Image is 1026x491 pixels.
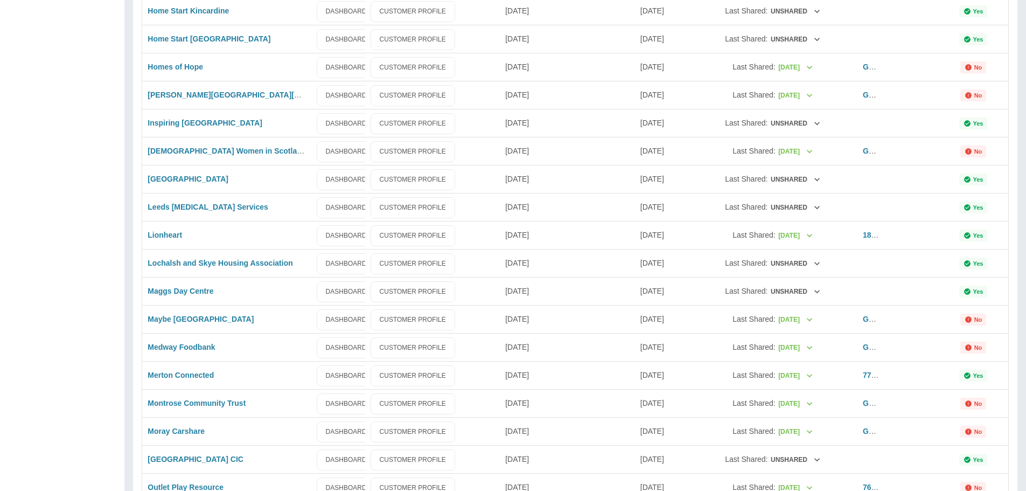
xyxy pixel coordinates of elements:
a: DASHBOARD [317,421,376,442]
div: Last Shared: [694,53,852,81]
div: Last Shared: [694,137,852,165]
button: [DATE] [778,312,814,328]
div: Last Shared: [694,81,852,109]
p: No [974,400,982,407]
div: 10 Oct 2025 [500,249,635,277]
div: 02 Oct 2025 [500,137,635,165]
div: Last Shared: [694,222,852,249]
button: [DATE] [778,87,814,104]
div: Not all required reports for this customer were uploaded for the latest usage month. [960,89,987,101]
a: Moray Carshare [148,427,205,435]
a: DASHBOARD [317,169,376,190]
div: 30 Sep 2025 [635,53,689,81]
button: [DATE] [778,340,814,356]
a: CUSTOMER PROFILE [371,253,455,274]
button: [DATE] [778,227,814,244]
div: 18 Sep 2025 [635,277,689,305]
div: 07 Oct 2025 [500,361,635,389]
a: CUSTOMER PROFILE [371,449,455,471]
div: 30 Nov 2024 [635,417,689,445]
a: Maybe [GEOGRAPHIC_DATA] [148,315,254,323]
button: Unshared [770,199,821,216]
div: Last Shared: [694,334,852,361]
a: DASHBOARD [317,85,376,106]
p: No [974,428,982,435]
a: CUSTOMER PROFILE [371,365,455,386]
a: DASHBOARD [317,309,376,330]
button: [DATE] [778,396,814,412]
div: Last Shared: [694,109,852,137]
a: Montrose Community Trust [148,399,246,407]
a: GO706017 [863,63,900,71]
p: Yes [973,36,983,43]
a: DASHBOARD [317,365,376,386]
a: DASHBOARD [317,57,376,78]
div: 21 Nov 2024 [635,109,689,137]
a: GO706044 [863,343,900,351]
div: Not all required reports for this customer were uploaded for the latest usage month. [960,314,987,326]
div: 30 Sep 2025 [635,249,689,277]
a: Lionheart [148,231,182,239]
a: CUSTOMER PROFILE [371,309,455,330]
div: 03 Oct 2025 [500,165,635,193]
p: Yes [973,372,983,379]
a: GO706045 [863,91,900,99]
p: Yes [973,120,983,127]
a: CUSTOMER PROFILE [371,197,455,218]
div: 10 Oct 2025 [500,277,635,305]
div: Last Shared: [694,278,852,305]
p: Yes [973,288,983,295]
a: DASHBOARD [317,113,376,134]
div: 15 Sep 2025 [635,165,689,193]
div: Not all required reports for this customer were uploaded for the latest usage month. [960,146,987,157]
a: Home Start Kincardine [148,6,229,15]
a: DASHBOARD [317,141,376,162]
div: 30 Sep 2025 [635,137,689,165]
button: [DATE] [778,59,814,76]
a: DASHBOARD [317,337,376,358]
a: Inspiring [GEOGRAPHIC_DATA] [148,119,262,127]
a: CUSTOMER PROFILE [371,141,455,162]
div: 22 Sep 2025 [635,445,689,473]
p: No [974,485,982,491]
a: GO706026 [863,315,900,323]
div: 02 Oct 2025 [500,305,635,333]
div: Not all required reports for this customer were uploaded for the latest usage month. [960,398,987,410]
a: DASHBOARD [317,281,376,302]
a: DASHBOARD [317,225,376,246]
a: DASHBOARD [317,393,376,414]
p: No [974,316,982,323]
a: Medway Foodbank [148,343,215,351]
a: GO706034 [863,147,900,155]
p: Yes [973,204,983,211]
a: CUSTOMER PROFILE [371,85,455,106]
a: Leeds [MEDICAL_DATA] Services [148,203,268,211]
div: 02 Oct 2025 [500,81,635,109]
div: 02 Nov 2024 [635,193,689,221]
p: Yes [973,260,983,267]
a: DASHBOARD [317,29,376,50]
a: GO706007 [863,427,900,435]
div: 04 Aug 2025 [500,193,635,221]
div: Last Shared: [694,418,852,445]
a: CUSTOMER PROFILE [371,393,455,414]
p: Yes [973,457,983,463]
a: DASHBOARD [317,197,376,218]
a: CUSTOMER PROFILE [371,29,455,50]
a: [GEOGRAPHIC_DATA] CIC [148,455,243,464]
div: Last Shared: [694,193,852,221]
div: Last Shared: [694,25,852,53]
div: Not all required reports for this customer were uploaded for the latest usage month. [960,342,987,354]
a: DASHBOARD [317,253,376,274]
button: [DATE] [778,424,814,440]
div: 30 Sep 2025 [635,81,689,109]
a: DASHBOARD [317,1,376,22]
a: Home Start [GEOGRAPHIC_DATA] [148,34,270,43]
button: Unshared [770,452,821,468]
a: [GEOGRAPHIC_DATA] [148,175,228,183]
div: Last Shared: [694,362,852,389]
a: Merton Connected [148,371,214,379]
div: Last Shared: [694,306,852,333]
div: 02 Oct 2025 [500,53,635,81]
div: Last Shared: [694,165,852,193]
